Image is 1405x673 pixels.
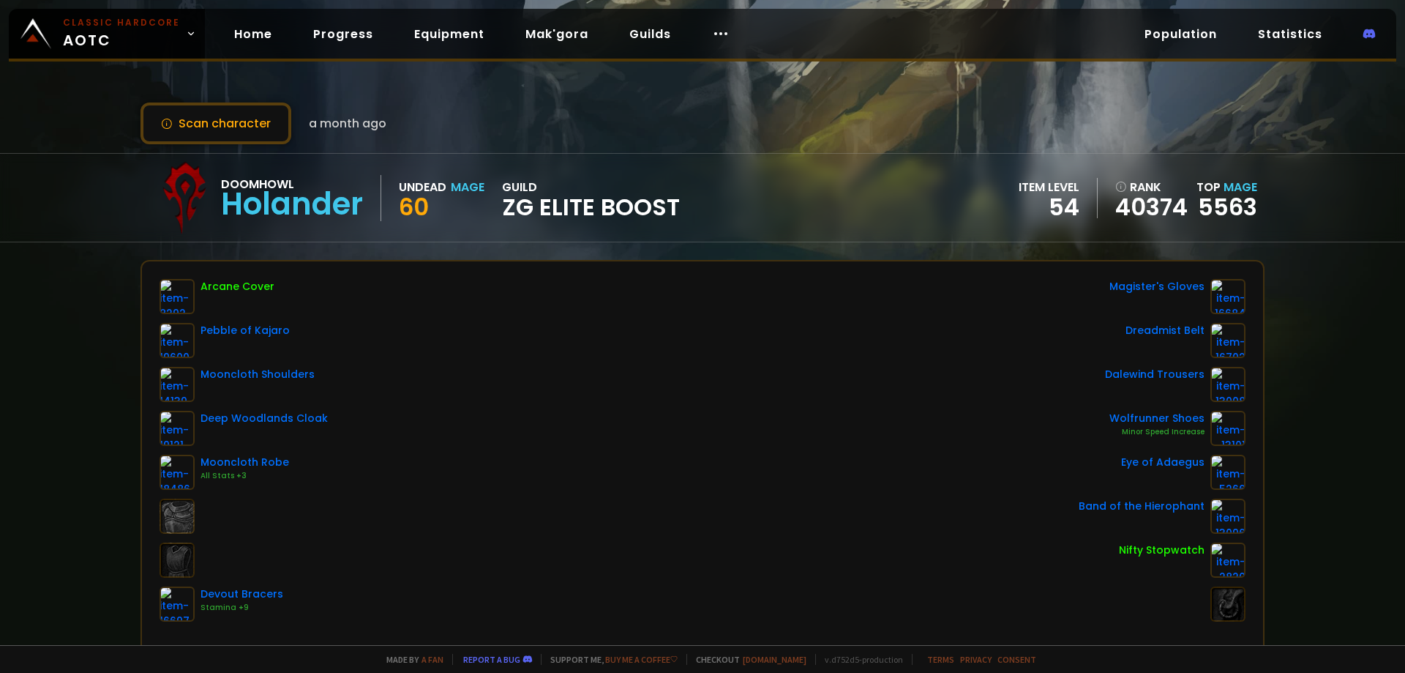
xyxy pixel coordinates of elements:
[1125,323,1204,338] div: Dreadmist Belt
[1105,367,1204,382] div: Dalewind Trousers
[160,367,195,402] img: item-14139
[605,654,678,665] a: Buy me a coffee
[9,9,205,59] a: Classic HardcoreAOTC
[1115,196,1188,218] a: 40374
[309,114,386,133] span: a month ago
[1210,411,1245,446] img: item-13101
[815,654,903,665] span: v. d752d5 - production
[1115,178,1188,196] div: rank
[201,279,274,294] div: Arcane Cover
[201,587,283,602] div: Devout Bracers
[1119,543,1204,558] div: Nifty Stopwatch
[399,190,429,223] span: 60
[927,654,954,665] a: Terms
[514,19,600,49] a: Mak'gora
[1109,279,1204,294] div: Magister's Gloves
[140,103,291,144] button: Scan character
[402,19,496,49] a: Equipment
[1198,190,1257,223] a: 5563
[1210,367,1245,402] img: item-13008
[1210,455,1245,490] img: item-5266
[960,654,992,665] a: Privacy
[160,279,195,314] img: item-8292
[160,587,195,622] img: item-16697
[743,654,806,665] a: [DOMAIN_NAME]
[997,654,1036,665] a: Consent
[221,175,363,193] div: Doomhowl
[1210,499,1245,534] img: item-13096
[399,178,446,196] div: Undead
[1196,178,1257,196] div: Top
[618,19,683,49] a: Guilds
[201,323,290,338] div: Pebble of Kajaro
[1109,411,1204,426] div: Wolfrunner Shoes
[463,654,520,665] a: Report a bug
[160,323,195,358] img: item-19600
[201,455,289,470] div: Mooncloth Robe
[1121,455,1204,470] div: Eye of Adaegus
[502,196,680,218] span: ZG Elite Boost
[201,470,289,482] div: All Stats +3
[1133,19,1229,49] a: Population
[1079,499,1204,514] div: Band of the Hierophant
[502,178,680,218] div: guild
[201,367,315,382] div: Mooncloth Shoulders
[1210,279,1245,314] img: item-16684
[686,654,806,665] span: Checkout
[451,178,484,196] div: Mage
[201,411,328,426] div: Deep Woodlands Cloak
[201,602,283,614] div: Stamina +9
[378,654,443,665] span: Made by
[1109,426,1204,438] div: Minor Speed Increase
[1019,178,1079,196] div: item level
[63,16,180,29] small: Classic Hardcore
[1019,196,1079,218] div: 54
[160,455,195,490] img: item-18486
[301,19,385,49] a: Progress
[63,16,180,51] span: AOTC
[1210,543,1245,578] img: item-2820
[222,19,284,49] a: Home
[1246,19,1334,49] a: Statistics
[1224,179,1257,196] span: Mage
[221,193,363,215] div: Holander
[160,411,195,446] img: item-19121
[1210,323,1245,358] img: item-16702
[541,654,678,665] span: Support me,
[421,654,443,665] a: a fan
